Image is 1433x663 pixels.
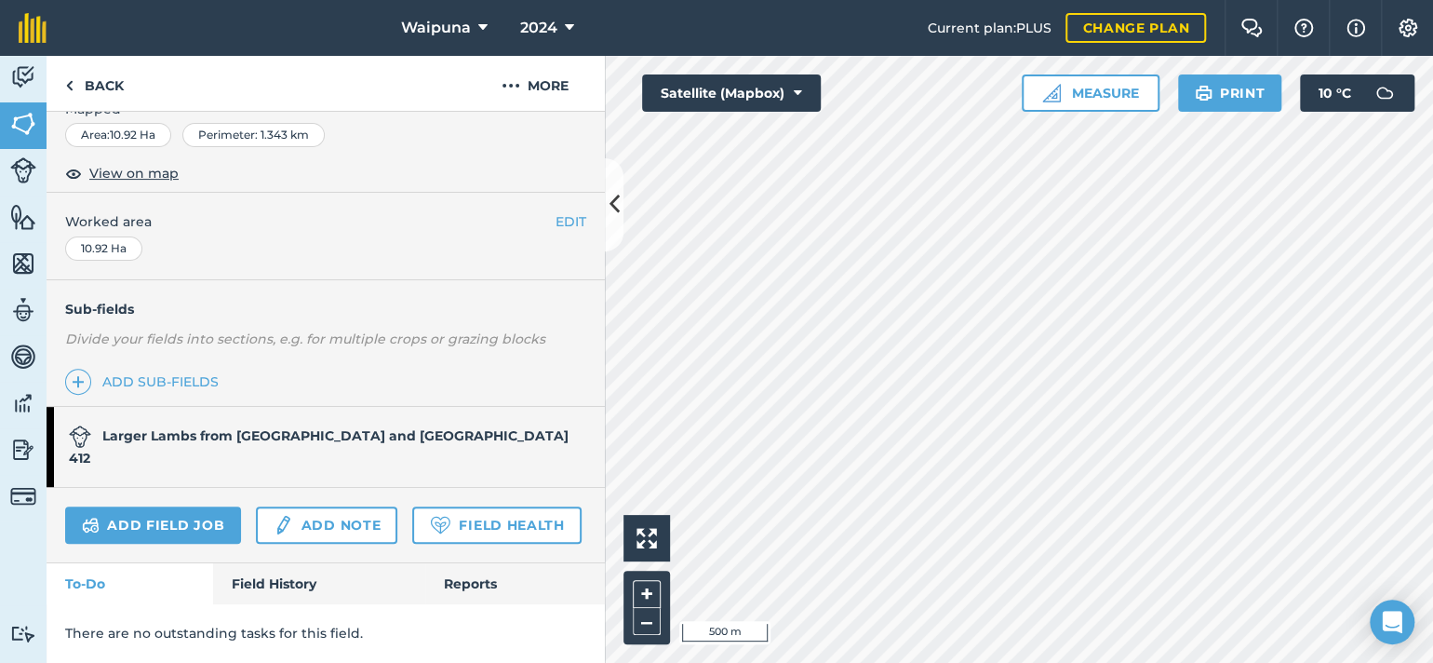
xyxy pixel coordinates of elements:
[1346,17,1365,39] img: svg+xml;base64,PHN2ZyB4bWxucz0iaHR0cDovL3d3dy53My5vcmcvMjAwMC9zdmciIHdpZHRoPSIxNyIgaGVpZ2h0PSIxNy...
[1300,74,1414,112] button: 10 °C
[636,528,657,548] img: Four arrows, one pointing top left, one top right, one bottom right and the last bottom left
[47,407,586,488] a: Larger Lambs from [GEOGRAPHIC_DATA] and [GEOGRAPHIC_DATA] 412
[65,331,545,347] em: Divide your fields into sections, e.g. for multiple crops or grazing blocks
[65,507,241,544] a: Add field job
[10,157,36,183] img: svg+xml;base64,PD94bWwgdmVyc2lvbj0iMS4wIiBlbmNvZGluZz0idXRmLTgiPz4KPCEtLSBHZW5lcmF0b3I6IEFkb2JlIE...
[65,74,74,97] img: svg+xml;base64,PHN2ZyB4bWxucz0iaHR0cDovL3d3dy53My5vcmcvMjAwMC9zdmciIHdpZHRoPSI5IiBoZWlnaHQ9IjI0Ii...
[1240,19,1263,37] img: Two speech bubbles overlapping with the left bubble in the forefront
[401,17,471,39] span: Waipuna
[273,514,293,536] img: svg+xml;base64,PD94bWwgdmVyc2lvbj0iMS4wIiBlbmNvZGluZz0idXRmLTgiPz4KPCEtLSBHZW5lcmF0b3I6IEFkb2JlIE...
[213,563,424,604] a: Field History
[82,514,100,536] img: svg+xml;base64,PD94bWwgdmVyc2lvbj0iMS4wIiBlbmNvZGluZz0idXRmLTgiPz4KPCEtLSBHZW5lcmF0b3I6IEFkb2JlIE...
[1292,19,1315,37] img: A question mark icon
[69,426,91,448] img: svg+xml;base64,PD94bWwgdmVyc2lvbj0iMS4wIiBlbmNvZGluZz0idXRmLTgiPz4KPCEtLSBHZW5lcmF0b3I6IEFkb2JlIE...
[47,56,142,111] a: Back
[10,389,36,417] img: svg+xml;base64,PD94bWwgdmVyc2lvbj0iMS4wIiBlbmNvZGluZz0idXRmLTgiPz4KPCEtLSBHZW5lcmF0b3I6IEFkb2JlIE...
[10,483,36,509] img: svg+xml;base64,PD94bWwgdmVyc2lvbj0iMS4wIiBlbmNvZGluZz0idXRmLTgiPz4KPCEtLSBHZW5lcmF0b3I6IEFkb2JlIE...
[412,507,581,544] a: Field Health
[10,110,36,138] img: svg+xml;base64,PHN2ZyB4bWxucz0iaHR0cDovL3d3dy53My5vcmcvMjAwMC9zdmciIHdpZHRoPSI1NiIgaGVpZ2h0PSI2MC...
[1195,82,1212,104] img: svg+xml;base64,PHN2ZyB4bWxucz0iaHR0cDovL3d3dy53My5vcmcvMjAwMC9zdmciIHdpZHRoPSIxOSIgaGVpZ2h0PSIyNC...
[10,625,36,643] img: svg+xml;base64,PD94bWwgdmVyc2lvbj0iMS4wIiBlbmNvZGluZz0idXRmLTgiPz4KPCEtLSBHZW5lcmF0b3I6IEFkb2JlIE...
[182,123,325,147] div: Perimeter : 1.343 km
[65,123,171,147] div: Area : 10.92 Ha
[65,162,179,184] button: View on map
[1366,74,1403,112] img: svg+xml;base64,PD94bWwgdmVyc2lvbj0iMS4wIiBlbmNvZGluZz0idXRmLTgiPz4KPCEtLSBHZW5lcmF0b3I6IEFkb2JlIE...
[65,211,586,232] span: Worked area
[256,507,397,544] a: Add note
[1370,600,1414,644] div: Open Intercom Messenger
[10,436,36,464] img: svg+xml;base64,PD94bWwgdmVyc2lvbj0iMS4wIiBlbmNvZGluZz0idXRmLTgiPz4KPCEtLSBHZW5lcmF0b3I6IEFkb2JlIE...
[465,56,605,111] button: More
[10,343,36,371] img: svg+xml;base64,PD94bWwgdmVyc2lvbj0iMS4wIiBlbmNvZGluZz0idXRmLTgiPz4KPCEtLSBHZW5lcmF0b3I6IEFkb2JlIE...
[65,623,586,643] p: There are no outstanding tasks for this field.
[19,13,47,43] img: fieldmargin Logo
[633,580,661,608] button: +
[47,299,605,319] h4: Sub-fields
[1042,84,1061,102] img: Ruler icon
[927,18,1051,38] span: Current plan : PLUS
[10,203,36,231] img: svg+xml;base64,PHN2ZyB4bWxucz0iaHR0cDovL3d3dy53My5vcmcvMjAwMC9zdmciIHdpZHRoPSI1NiIgaGVpZ2h0PSI2MC...
[1178,74,1282,112] button: Print
[1065,13,1206,43] a: Change plan
[1397,19,1419,37] img: A cog icon
[425,563,605,604] a: Reports
[520,17,557,39] span: 2024
[69,427,569,467] strong: Larger Lambs from [GEOGRAPHIC_DATA] and [GEOGRAPHIC_DATA] 412
[502,74,520,97] img: svg+xml;base64,PHN2ZyB4bWxucz0iaHR0cDovL3d3dy53My5vcmcvMjAwMC9zdmciIHdpZHRoPSIyMCIgaGVpZ2h0PSIyNC...
[47,563,213,604] a: To-Do
[1022,74,1159,112] button: Measure
[65,369,226,395] a: Add sub-fields
[10,296,36,324] img: svg+xml;base64,PD94bWwgdmVyc2lvbj0iMS4wIiBlbmNvZGluZz0idXRmLTgiPz4KPCEtLSBHZW5lcmF0b3I6IEFkb2JlIE...
[10,63,36,91] img: svg+xml;base64,PD94bWwgdmVyc2lvbj0iMS4wIiBlbmNvZGluZz0idXRmLTgiPz4KPCEtLSBHZW5lcmF0b3I6IEFkb2JlIE...
[642,74,821,112] button: Satellite (Mapbox)
[556,211,586,232] button: EDIT
[1319,74,1351,112] span: 10 ° C
[89,163,179,183] span: View on map
[633,608,661,635] button: –
[72,371,85,393] img: svg+xml;base64,PHN2ZyB4bWxucz0iaHR0cDovL3d3dy53My5vcmcvMjAwMC9zdmciIHdpZHRoPSIxNCIgaGVpZ2h0PSIyNC...
[10,250,36,277] img: svg+xml;base64,PHN2ZyB4bWxucz0iaHR0cDovL3d3dy53My5vcmcvMjAwMC9zdmciIHdpZHRoPSI1NiIgaGVpZ2h0PSI2MC...
[65,237,142,261] div: 10.92 Ha
[65,162,82,184] img: svg+xml;base64,PHN2ZyB4bWxucz0iaHR0cDovL3d3dy53My5vcmcvMjAwMC9zdmciIHdpZHRoPSIxOCIgaGVpZ2h0PSIyNC...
